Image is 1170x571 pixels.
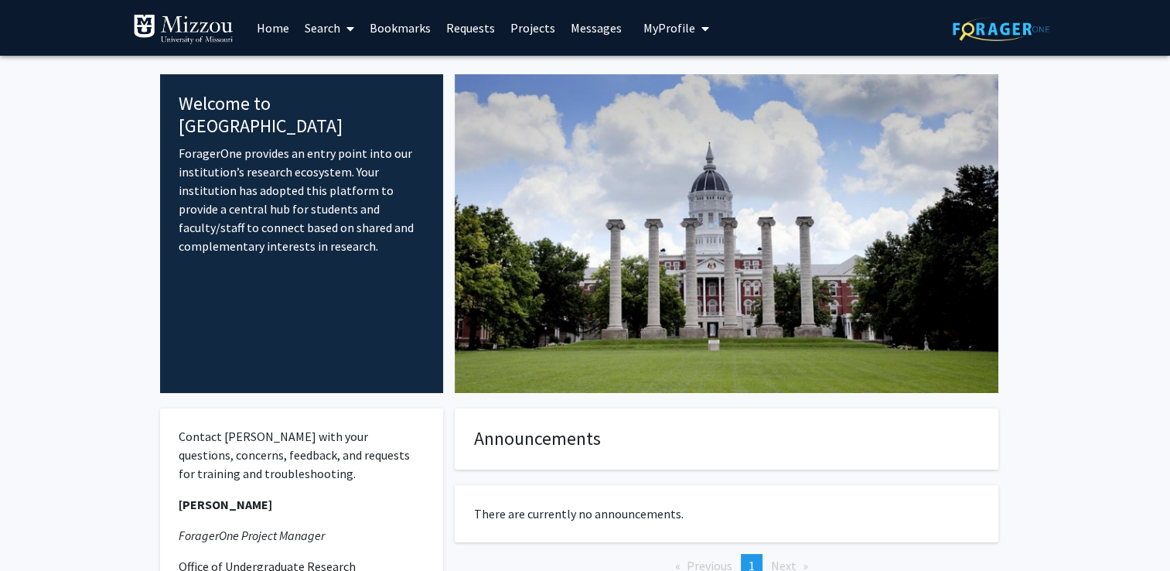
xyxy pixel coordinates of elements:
p: There are currently no announcements. [474,504,979,523]
a: Search [297,1,362,55]
img: University of Missouri Logo [133,14,234,45]
a: Bookmarks [362,1,438,55]
a: Home [249,1,297,55]
a: Messages [563,1,629,55]
img: Cover Image [455,74,998,393]
h4: Announcements [474,428,979,450]
h4: Welcome to [GEOGRAPHIC_DATA] [179,93,425,138]
iframe: Chat [12,501,66,559]
a: Requests [438,1,503,55]
p: Contact [PERSON_NAME] with your questions, concerns, feedback, and requests for training and trou... [179,427,425,483]
img: ForagerOne Logo [953,17,1049,41]
em: ForagerOne Project Manager [179,528,325,543]
a: Projects [503,1,563,55]
strong: [PERSON_NAME] [179,497,272,512]
p: ForagerOne provides an entry point into our institution’s research ecosystem. Your institution ha... [179,144,425,255]
span: My Profile [643,20,695,36]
